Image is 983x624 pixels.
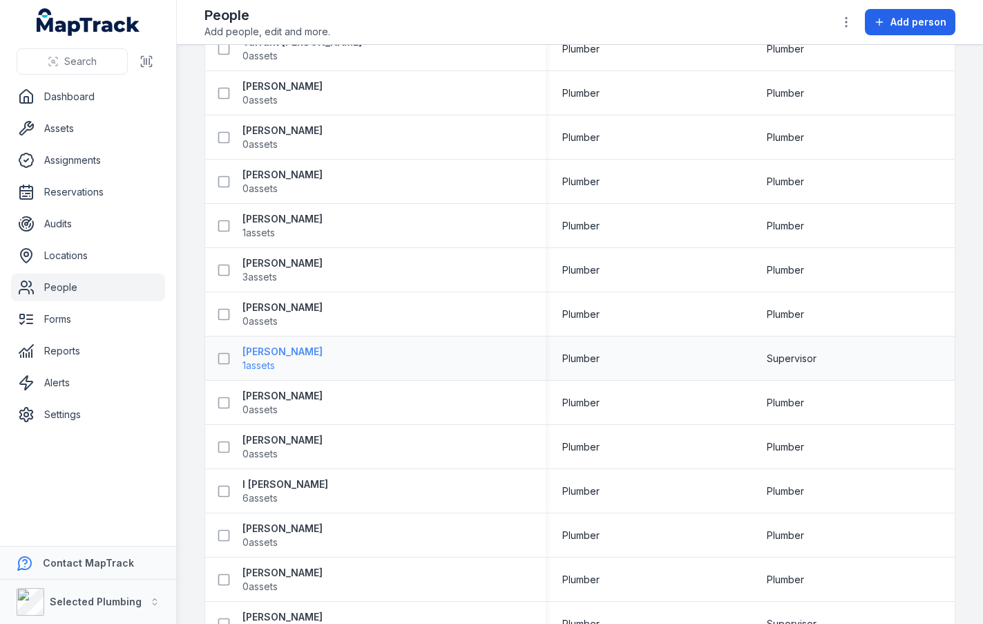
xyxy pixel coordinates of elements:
a: [PERSON_NAME]0assets [242,433,323,461]
span: Plumber [767,529,804,542]
a: [PERSON_NAME]0assets [242,522,323,549]
a: Locations [11,242,165,270]
span: 0 assets [242,314,278,328]
a: Reservations [11,178,165,206]
span: 3 assets [242,270,277,284]
span: Plumber [562,484,600,498]
span: Plumber [562,308,600,321]
span: Plumber [767,440,804,454]
strong: Selected Plumbing [50,596,142,607]
strong: [PERSON_NAME] [242,256,323,270]
span: 0 assets [242,93,278,107]
span: 0 assets [242,403,278,417]
a: Assets [11,115,165,142]
strong: I [PERSON_NAME] [242,478,328,491]
a: Dashboard [11,83,165,111]
strong: Contact MapTrack [43,557,134,569]
a: [PERSON_NAME]0assets [242,168,323,196]
span: 1 assets [242,359,275,372]
span: Plumber [562,175,600,189]
span: Plumber [767,263,804,277]
strong: [PERSON_NAME] [242,301,323,314]
strong: [PERSON_NAME] [242,610,323,624]
span: Add person [890,15,946,29]
span: Plumber [562,42,600,56]
span: 0 assets [242,49,278,63]
a: Reports [11,337,165,365]
span: 1 assets [242,226,275,240]
a: [PERSON_NAME]1assets [242,345,323,372]
strong: [PERSON_NAME] [242,345,323,359]
strong: [PERSON_NAME] [242,389,323,403]
strong: [PERSON_NAME] [242,124,323,138]
span: Plumber [562,263,600,277]
span: 0 assets [242,447,278,461]
span: Plumber [562,86,600,100]
span: 0 assets [242,138,278,151]
span: 0 assets [242,182,278,196]
span: 0 assets [242,580,278,594]
strong: [PERSON_NAME] [242,522,323,536]
strong: [PERSON_NAME] [242,79,323,93]
span: Plumber [562,573,600,587]
strong: [PERSON_NAME] [242,566,323,580]
a: [PERSON_NAME]0assets [242,124,323,151]
strong: [PERSON_NAME] [242,212,323,226]
a: I [PERSON_NAME]6assets [242,478,328,505]
strong: [PERSON_NAME] [242,433,323,447]
span: Plumber [562,396,600,410]
span: Plumber [767,308,804,321]
span: 6 assets [242,491,278,505]
a: MapTrack [37,8,140,36]
span: Plumber [767,396,804,410]
h2: People [204,6,330,25]
span: Add people, edit and more. [204,25,330,39]
a: Assignments [11,146,165,174]
a: Tarrant [PERSON_NAME]0assets [242,35,362,63]
span: Search [64,55,97,68]
a: [PERSON_NAME]0assets [242,79,323,107]
span: Plumber [767,131,804,144]
span: Plumber [767,219,804,233]
a: [PERSON_NAME]0assets [242,389,323,417]
span: Plumber [767,42,804,56]
a: Settings [11,401,165,428]
strong: [PERSON_NAME] [242,168,323,182]
a: People [11,274,165,301]
span: 0 assets [242,536,278,549]
span: Plumber [562,131,600,144]
span: Plumber [562,352,600,366]
span: Plumber [562,529,600,542]
span: Plumber [767,175,804,189]
button: Search [17,48,128,75]
a: [PERSON_NAME]3assets [242,256,323,284]
a: Alerts [11,369,165,397]
a: [PERSON_NAME]0assets [242,566,323,594]
span: Plumber [562,219,600,233]
button: Add person [865,9,955,35]
span: Plumber [767,484,804,498]
span: Plumber [767,86,804,100]
span: Supervisor [767,352,817,366]
a: Forms [11,305,165,333]
span: Plumber [767,573,804,587]
span: Plumber [562,440,600,454]
a: Audits [11,210,165,238]
a: [PERSON_NAME]1assets [242,212,323,240]
a: [PERSON_NAME]0assets [242,301,323,328]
